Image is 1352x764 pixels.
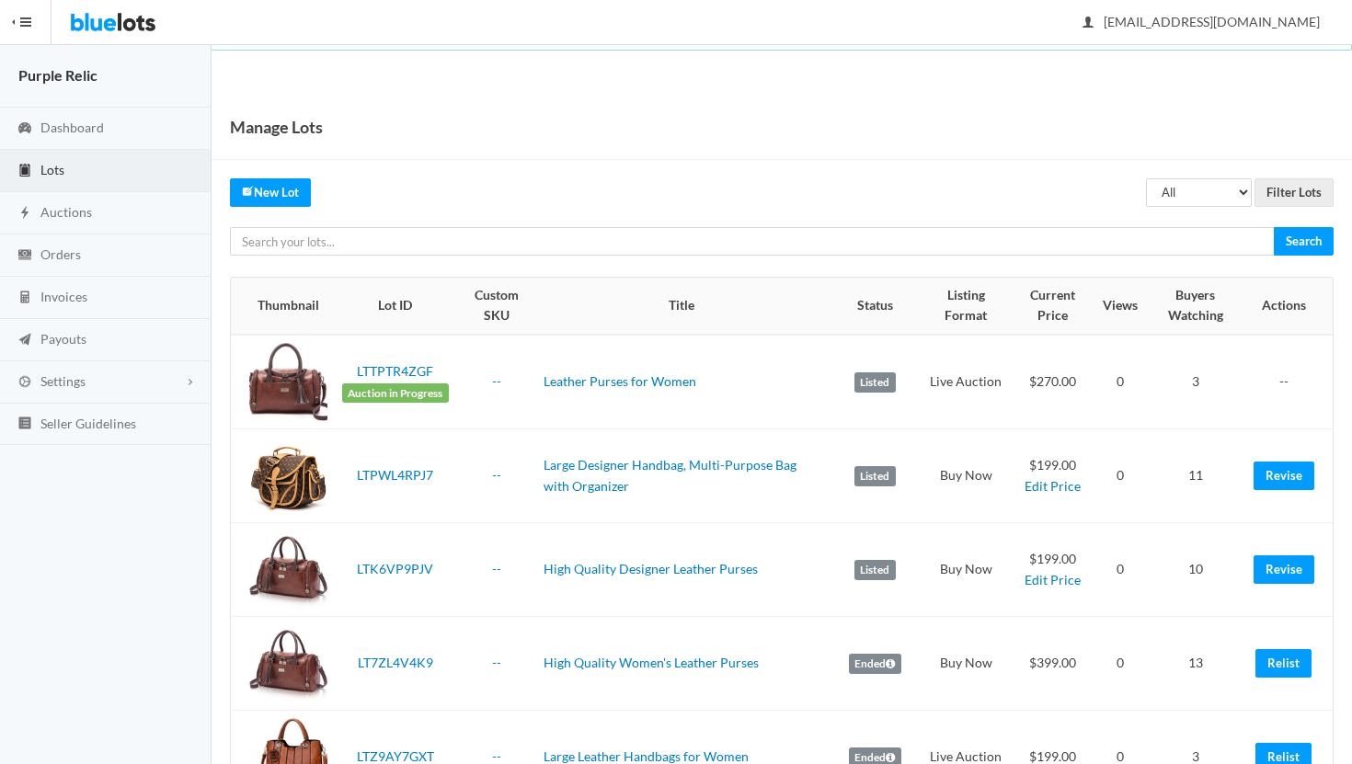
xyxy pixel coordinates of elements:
[1010,335,1094,429] td: $270.00
[16,416,34,433] ion-icon: list box
[1274,227,1334,256] input: Search
[40,246,81,262] span: Orders
[1010,278,1094,335] th: Current Price
[40,120,104,135] span: Dashboard
[40,416,136,431] span: Seller Guidelines
[1145,617,1246,711] td: 13
[492,467,501,483] a: --
[922,429,1011,523] td: Buy Now
[1254,462,1314,490] a: Revise
[1010,523,1094,617] td: $199.00
[1145,278,1246,335] th: Buyers Watching
[230,178,311,207] a: createNew Lot
[1083,14,1320,29] span: [EMAIL_ADDRESS][DOMAIN_NAME]
[1246,335,1333,429] td: --
[1010,617,1094,711] td: $399.00
[357,748,434,764] a: LTZ9AY7GXT
[1025,478,1081,494] a: Edit Price
[1010,429,1094,523] td: $199.00
[1145,523,1246,617] td: 10
[854,466,896,486] label: Listed
[1246,278,1333,335] th: Actions
[1255,649,1312,678] a: Relist
[40,204,92,220] span: Auctions
[357,363,433,379] a: LTTPTR4ZGF
[16,120,34,138] ion-icon: speedometer
[40,289,87,304] span: Invoices
[1145,429,1246,523] td: 11
[544,748,749,764] a: Large Leather Handbags for Women
[16,247,34,265] ion-icon: cash
[40,331,86,347] span: Payouts
[922,335,1011,429] td: Live Auction
[1095,278,1145,335] th: Views
[1095,335,1145,429] td: 0
[40,162,64,177] span: Lots
[1025,572,1081,587] a: Edit Price
[854,560,896,580] label: Listed
[1095,523,1145,617] td: 0
[1145,335,1246,429] td: 3
[18,66,97,84] strong: Purple Relic
[492,655,501,670] a: --
[357,561,433,576] a: LTK6VP9PJV
[16,163,34,180] ion-icon: clipboard
[1079,15,1097,32] ion-icon: person
[16,205,34,222] ion-icon: flash
[16,332,34,349] ion-icon: paper plane
[492,561,501,576] a: --
[922,523,1011,617] td: Buy Now
[230,113,323,141] h1: Manage Lots
[456,278,536,335] th: Custom SKU
[544,561,758,576] a: High Quality Designer Leather Purses
[1095,429,1145,523] td: 0
[1254,555,1314,584] a: Revise
[922,278,1011,335] th: Listing Format
[544,655,759,670] a: High Quality Women's Leather Purses
[358,655,433,670] a: LT7ZL4V4K9
[1255,178,1334,207] input: Filter Lots
[1095,617,1145,711] td: 0
[342,383,449,404] span: Auction in Progress
[492,748,501,764] a: --
[849,654,901,674] label: Ended
[242,185,254,197] ion-icon: create
[335,278,456,335] th: Lot ID
[854,372,896,393] label: Listed
[544,373,696,389] a: Leather Purses for Women
[828,278,922,335] th: Status
[16,374,34,392] ion-icon: cog
[544,457,796,494] a: Large Designer Handbag, Multi-Purpose Bag with Organizer
[16,290,34,307] ion-icon: calculator
[492,373,501,389] a: --
[230,227,1275,256] input: Search your lots...
[536,278,827,335] th: Title
[922,617,1011,711] td: Buy Now
[231,278,335,335] th: Thumbnail
[40,373,86,389] span: Settings
[357,467,433,483] a: LTPWL4RPJ7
